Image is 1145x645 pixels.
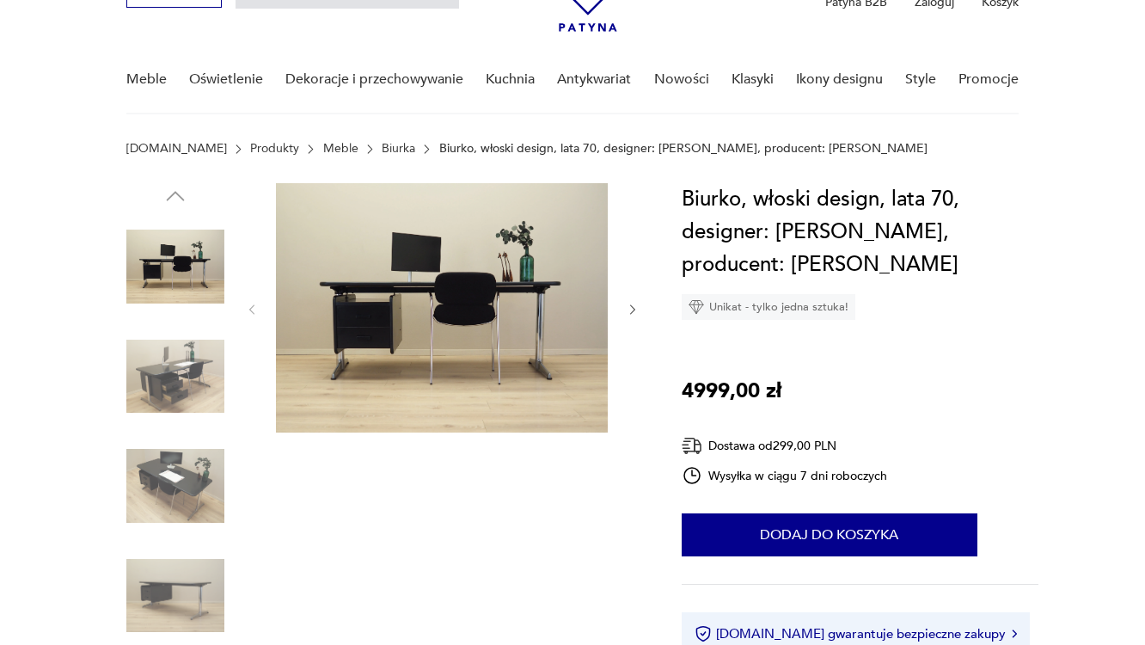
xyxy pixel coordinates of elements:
[695,625,712,642] img: Ikona certyfikatu
[732,46,774,113] a: Klasyki
[323,142,358,156] a: Meble
[654,46,709,113] a: Nowości
[682,183,1039,281] h1: Biurko, włoski design, lata 70, designer: [PERSON_NAME], producent: [PERSON_NAME]
[382,142,415,156] a: Biurka
[126,547,224,645] img: Zdjęcie produktu Biurko, włoski design, lata 70, designer: Giancarlo Piretti, producent: Anonima ...
[796,46,883,113] a: Ikony designu
[126,437,224,535] img: Zdjęcie produktu Biurko, włoski design, lata 70, designer: Giancarlo Piretti, producent: Anonima ...
[958,46,1019,113] a: Promocje
[695,625,1017,642] button: [DOMAIN_NAME] gwarantuje bezpieczne zakupy
[682,465,888,486] div: Wysyłka w ciągu 7 dni roboczych
[126,218,224,316] img: Zdjęcie produktu Biurko, włoski design, lata 70, designer: Giancarlo Piretti, producent: Anonima ...
[682,435,888,457] div: Dostawa od 299,00 PLN
[682,294,855,320] div: Unikat - tylko jedna sztuka!
[126,328,224,426] img: Zdjęcie produktu Biurko, włoski design, lata 70, designer: Giancarlo Piretti, producent: Anonima ...
[486,46,535,113] a: Kuchnia
[682,435,702,457] img: Ikona dostawy
[439,142,928,156] p: Biurko, włoski design, lata 70, designer: [PERSON_NAME], producent: [PERSON_NAME]
[250,142,299,156] a: Produkty
[682,513,977,556] button: Dodaj do koszyka
[189,46,263,113] a: Oświetlenie
[276,183,608,433] img: Zdjęcie produktu Biurko, włoski design, lata 70, designer: Giancarlo Piretti, producent: Anonima ...
[682,375,781,408] p: 4999,00 zł
[557,46,631,113] a: Antykwariat
[689,299,704,315] img: Ikona diamentu
[126,142,227,156] a: [DOMAIN_NAME]
[1012,630,1017,638] img: Ikona strzałki w prawo
[126,46,167,113] a: Meble
[285,46,463,113] a: Dekoracje i przechowywanie
[905,46,936,113] a: Style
